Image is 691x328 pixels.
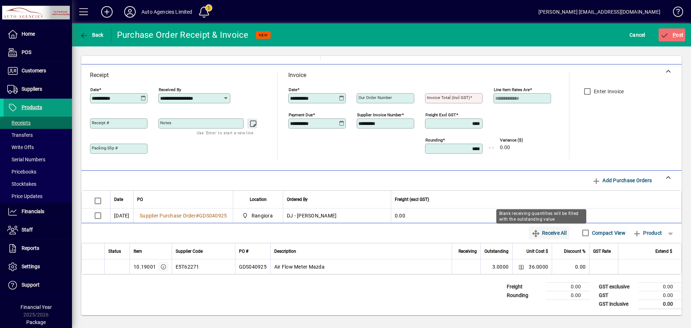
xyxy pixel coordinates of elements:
[7,181,36,187] span: Stocktakes
[22,227,33,233] span: Staff
[172,260,235,274] td: E5T62271
[22,282,40,288] span: Support
[593,247,611,255] span: GST Rate
[629,226,665,239] button: Product
[546,282,590,291] td: 0.00
[117,29,249,41] div: Purchase Order Receipt & Invoice
[4,276,72,294] a: Support
[564,247,586,255] span: Discount %
[532,227,566,239] span: Receive All
[527,247,548,255] span: Unit Cost $
[496,209,586,224] div: Blank receiving quantities will be filled with the outstanding value
[633,227,662,239] span: Product
[503,291,546,300] td: Rounding
[395,196,672,203] div: Freight (excl GST)
[289,112,313,117] mat-label: Payment due
[114,196,130,203] div: Date
[395,196,429,203] span: Freight (excl GST)
[137,212,229,220] a: Supplier Purchase Order#GDS040925
[589,174,655,187] button: Add Purchase Orders
[287,196,308,203] span: Ordered By
[7,193,42,199] span: Price Updates
[357,112,402,117] mat-label: Supplier invoice number
[108,247,121,255] span: Status
[668,1,682,25] a: Knowledge Base
[4,239,72,257] a: Reports
[425,138,443,143] mat-label: Rounding
[546,291,590,300] td: 0.00
[141,6,193,18] div: Auto Agencies Limited
[274,247,296,255] span: Description
[4,80,72,98] a: Suppliers
[595,282,638,291] td: GST exclusive
[22,68,46,73] span: Customers
[4,44,72,62] a: POS
[196,213,199,219] span: #
[503,282,546,291] td: Freight
[4,129,72,141] a: Transfers
[270,260,452,274] td: Air Flow Meter Mazda
[7,132,33,138] span: Transfers
[199,213,227,219] span: GDS040925
[289,87,297,92] mat-label: Date
[21,304,52,310] span: Financial Year
[4,203,72,221] a: Financials
[197,129,253,137] mat-hint: Use 'Enter' to start a new line
[595,300,638,309] td: GST inclusive
[160,120,171,125] mat-label: Notes
[4,258,72,276] a: Settings
[283,208,391,223] td: DJ - [PERSON_NAME]
[638,291,682,300] td: 0.00
[240,211,276,220] span: Rangiora
[592,175,652,186] span: Add Purchase Orders
[259,33,268,37] span: NEW
[4,178,72,190] a: Stocktakes
[638,282,682,291] td: 0.00
[4,221,72,239] a: Staff
[26,319,46,325] span: Package
[22,86,42,92] span: Suppliers
[673,32,676,38] span: P
[480,260,512,274] td: 3.0000
[655,247,672,255] span: Extend $
[22,49,31,55] span: POS
[176,247,203,255] span: Supplier Code
[592,88,624,95] label: Enter Invoice
[659,28,686,41] button: Post
[660,32,684,38] span: ost
[7,169,36,175] span: Pricebooks
[7,144,34,150] span: Write Offs
[4,25,72,43] a: Home
[137,196,143,203] span: PO
[7,120,31,126] span: Receipts
[516,262,526,272] button: Change Price Levels
[92,120,109,125] mat-label: Receipt #
[90,87,99,92] mat-label: Date
[22,208,44,214] span: Financials
[500,138,543,143] span: Variance ($)
[239,247,248,255] span: PO #
[287,196,387,203] div: Ordered By
[4,166,72,178] a: Pricebooks
[72,28,112,41] app-page-header-button: Back
[484,247,509,255] span: Outstanding
[110,208,133,223] td: [DATE]
[595,291,638,300] td: GST
[137,196,229,203] div: PO
[591,229,625,237] label: Compact View
[250,196,267,203] span: Location
[118,5,141,18] button: Profile
[552,260,589,274] td: 0.00
[4,62,72,80] a: Customers
[22,104,42,110] span: Products
[629,29,645,41] span: Cancel
[425,112,456,117] mat-label: Freight excl GST
[134,247,142,255] span: Item
[22,31,35,37] span: Home
[538,6,660,18] div: [PERSON_NAME] [EMAIL_ADDRESS][DOMAIN_NAME]
[4,141,72,153] a: Write Offs
[638,300,682,309] td: 0.00
[140,213,196,219] span: Supplier Purchase Order
[235,260,270,274] td: GDS040925
[4,190,72,202] a: Price Updates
